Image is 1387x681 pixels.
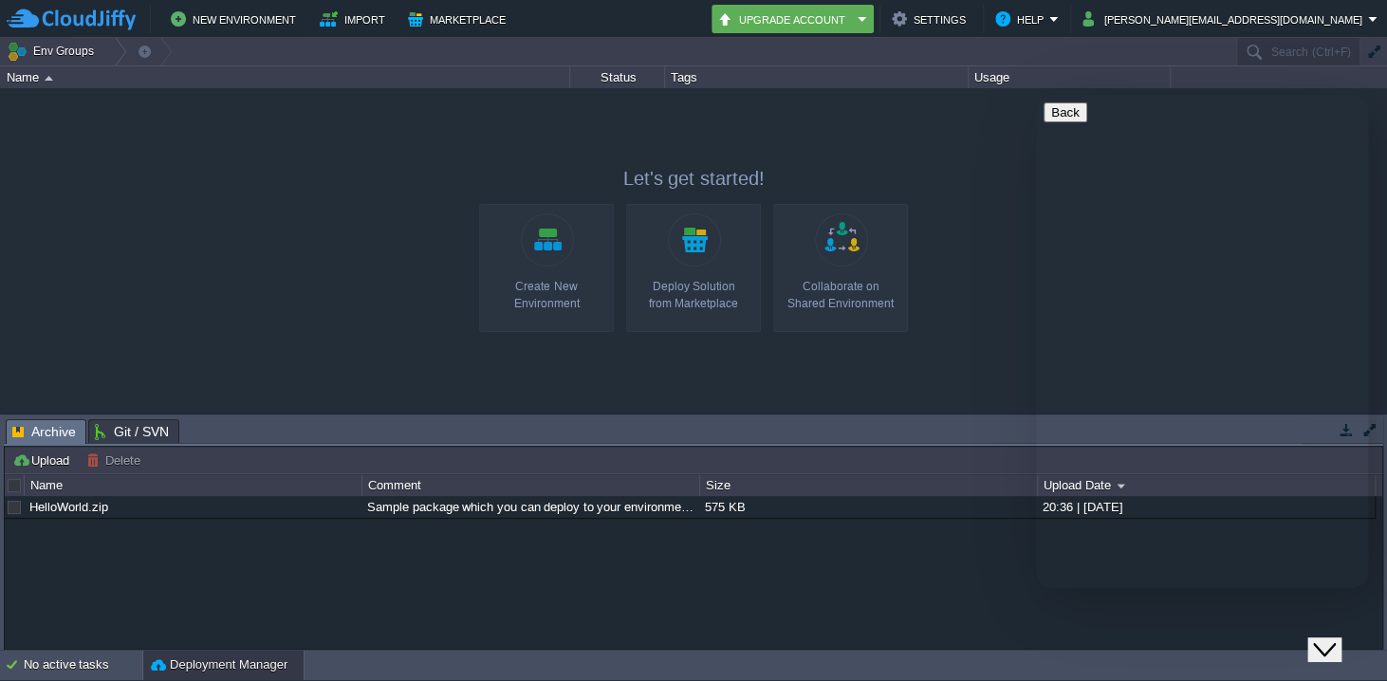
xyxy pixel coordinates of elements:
button: Help [995,8,1049,30]
div: No active tasks [24,650,142,680]
button: Env Groups [7,38,101,64]
img: CloudJiffy [7,8,136,31]
img: AMDAwAAAACH5BAEAAAAALAAAAAABAAEAAAICRAEAOw== [45,76,53,81]
button: New Environment [171,8,302,30]
button: Import [320,8,391,30]
div: Sample package which you can deploy to your environment. Feel free to delete and upload a package... [362,496,698,518]
div: Usage [970,66,1170,88]
button: Settings [892,8,971,30]
button: Upgrade Account [717,8,852,30]
iframe: chat widget [1307,605,1368,662]
div: Tags [666,66,968,88]
div: Name [26,474,361,496]
div: Size [701,474,1037,496]
span: Git / SVN [95,420,169,443]
div: Deploy Solution from Marketplace [632,278,755,312]
a: Deploy Solutionfrom Marketplace [626,204,761,332]
span: Archive [12,420,76,444]
button: Marketplace [408,8,511,30]
button: Delete [86,451,146,469]
div: Comment [363,474,699,496]
div: 575 KB [700,496,1036,518]
p: Let's get started! [479,165,908,192]
iframe: chat widget [1036,95,1368,588]
button: Deployment Manager [151,655,287,674]
a: HelloWorld.zip [29,500,108,514]
a: Create New Environment [479,204,614,332]
div: Create New Environment [485,278,608,312]
button: Upload [12,451,75,469]
div: Collaborate on Shared Environment [779,278,902,312]
a: Collaborate onShared Environment [773,204,908,332]
button: [PERSON_NAME][EMAIL_ADDRESS][DOMAIN_NAME] [1082,8,1368,30]
div: Name [2,66,569,88]
div: Status [571,66,664,88]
